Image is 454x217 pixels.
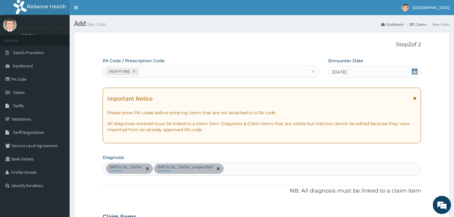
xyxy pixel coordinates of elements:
[107,68,131,75] div: PA/FFF78E
[74,20,449,28] h1: Add
[413,5,449,10] span: [GEOGRAPHIC_DATA]
[21,24,71,30] p: [GEOGRAPHIC_DATA]
[103,58,165,64] label: PA Code / Prescription Code
[401,4,409,11] img: User Image
[381,22,403,27] a: Dashboard
[103,154,124,160] label: Diagnosis
[109,170,142,173] small: confirmed
[107,95,153,102] h1: Important Notice
[107,121,416,133] p: All diagnoses entered must be linked to a claim item. Diagnosis & Claim Items that are visible bu...
[109,165,142,170] p: [MEDICAL_DATA]
[13,63,33,69] span: Dashboard
[107,110,416,116] p: Please enter PA codes before entering items that are not attached to a PA code
[13,103,24,108] span: Tariffs
[3,18,17,32] img: User Image
[86,22,106,27] small: New Claim
[157,165,213,170] p: [MEDICAL_DATA], unspecified
[103,41,421,48] p: Step 2 of 2
[328,58,363,64] label: Encounter Date
[157,170,213,173] small: confirmed
[13,50,44,55] span: Switch Providers
[427,22,449,27] li: New Claim
[332,69,347,75] span: [DATE]
[410,22,426,27] a: Claims
[145,166,150,171] span: remove selection option
[13,90,25,95] span: Claims
[103,187,421,195] p: NB: All diagnosis must be linked to a claim item
[21,33,36,37] a: Online
[13,130,44,135] span: Tariff Negotiation
[215,166,221,171] span: remove selection option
